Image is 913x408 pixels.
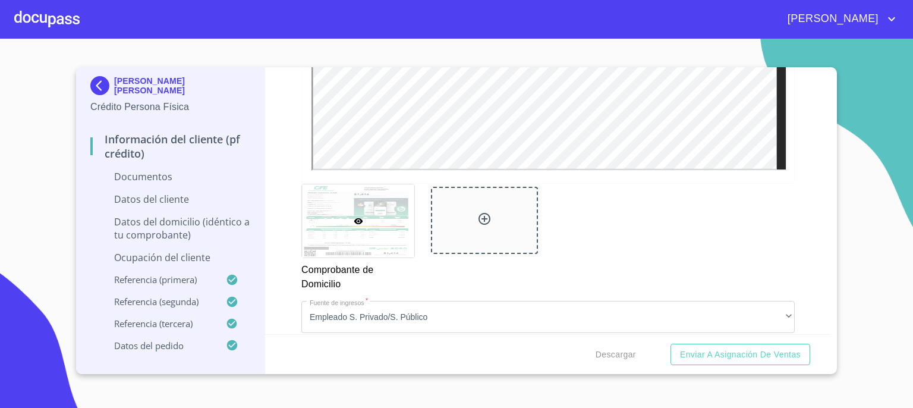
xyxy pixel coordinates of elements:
button: Enviar a Asignación de Ventas [670,344,810,366]
p: Ocupación del Cliente [90,251,250,264]
button: Descargar [591,344,641,366]
p: Referencia (segunda) [90,296,226,307]
p: Crédito Persona Física [90,100,250,114]
p: Referencia (primera) [90,274,226,285]
div: Empleado S. Privado/S. Público [301,301,795,333]
p: Documentos [90,170,250,183]
button: account of current user [779,10,899,29]
span: Descargar [596,347,636,362]
p: Información del cliente (PF crédito) [90,132,250,161]
p: Datos del domicilio (idéntico a tu comprobante) [90,215,250,241]
span: Enviar a Asignación de Ventas [680,347,801,362]
p: Datos del cliente [90,193,250,206]
p: [PERSON_NAME] [PERSON_NAME] [114,76,250,95]
p: Comprobante de Domicilio [301,258,414,291]
p: Referencia (tercera) [90,318,226,329]
div: [PERSON_NAME] [PERSON_NAME] [90,76,250,100]
span: [PERSON_NAME] [779,10,884,29]
img: Docupass spot blue [90,76,114,95]
p: Datos del pedido [90,340,226,351]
